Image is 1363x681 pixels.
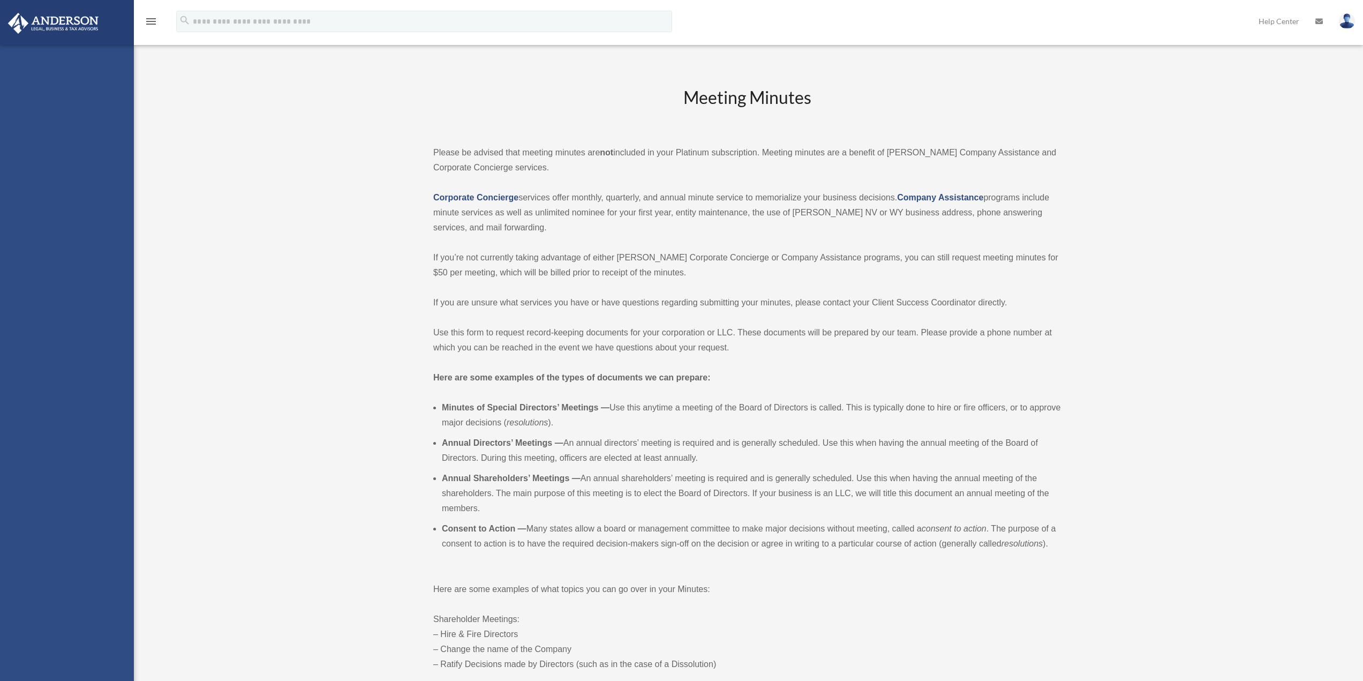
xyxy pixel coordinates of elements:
strong: Here are some examples of the types of documents we can prepare: [433,373,711,382]
b: Annual Shareholders’ Meetings — [442,474,581,483]
b: Consent to Action — [442,524,526,533]
a: menu [145,19,157,28]
p: Please be advised that meeting minutes are included in your Platinum subscription. Meeting minute... [433,145,1061,175]
em: action [963,524,987,533]
a: Corporate Concierge [433,193,518,202]
i: menu [145,15,157,28]
p: Use this form to request record-keeping documents for your corporation or LLC. These documents wi... [433,325,1061,355]
p: Shareholder Meetings: – Hire & Fire Directors – Change the name of the Company – Ratify Decisions... [433,612,1061,672]
p: If you’re not currently taking advantage of either [PERSON_NAME] Corporate Concierge or Company A... [433,250,1061,280]
li: Use this anytime a meeting of the Board of Directors is called. This is typically done to hire or... [442,400,1061,430]
em: resolutions [507,418,548,427]
p: Here are some examples of what topics you can go over in your Minutes: [433,582,1061,597]
p: If you are unsure what services you have or have questions regarding submitting your minutes, ple... [433,295,1061,310]
i: search [179,14,191,26]
h2: Meeting Minutes [433,86,1061,130]
b: Annual Directors’ Meetings — [442,438,563,447]
strong: not [600,148,613,157]
p: services offer monthly, quarterly, and annual minute service to memorialize your business decisio... [433,190,1061,235]
em: resolutions [1001,539,1043,548]
img: Anderson Advisors Platinum Portal [5,13,102,34]
em: consent to [922,524,961,533]
li: Many states allow a board or management committee to make major decisions without meeting, called... [442,521,1061,551]
li: An annual shareholders’ meeting is required and is generally scheduled. Use this when having the ... [442,471,1061,516]
b: Minutes of Special Directors’ Meetings — [442,403,609,412]
img: User Pic [1339,13,1355,29]
a: Company Assistance [897,193,983,202]
li: An annual directors’ meeting is required and is generally scheduled. Use this when having the ann... [442,436,1061,466]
